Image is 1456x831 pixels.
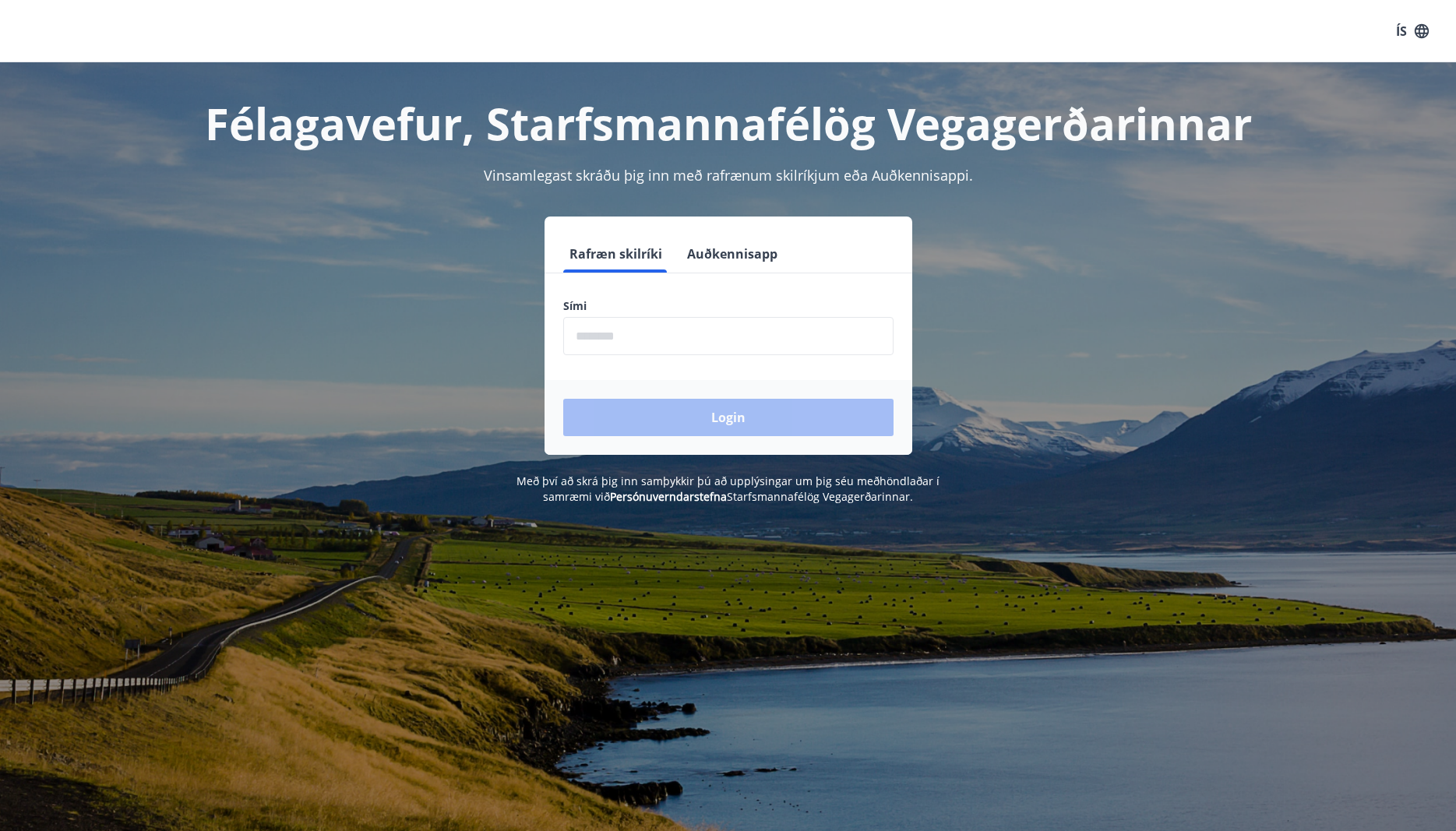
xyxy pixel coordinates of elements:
[610,489,727,504] a: Persónuverndarstefna
[186,93,1271,153] h1: Félagavefur, Starfsmannafélög Vegagerðarinnar
[516,474,940,504] span: Með því að skrá þig inn samþykkir þú að upplýsingar um þig séu meðhöndlaðar í samræmi við Starfsm...
[563,235,668,273] button: Rafræn skilríki
[563,298,894,314] label: Sími
[681,235,784,273] button: Auðkennisapp
[1387,17,1437,45] button: ÍS
[484,166,973,185] span: Vinsamlegast skráðu þig inn með rafrænum skilríkjum eða Auðkennisappi.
